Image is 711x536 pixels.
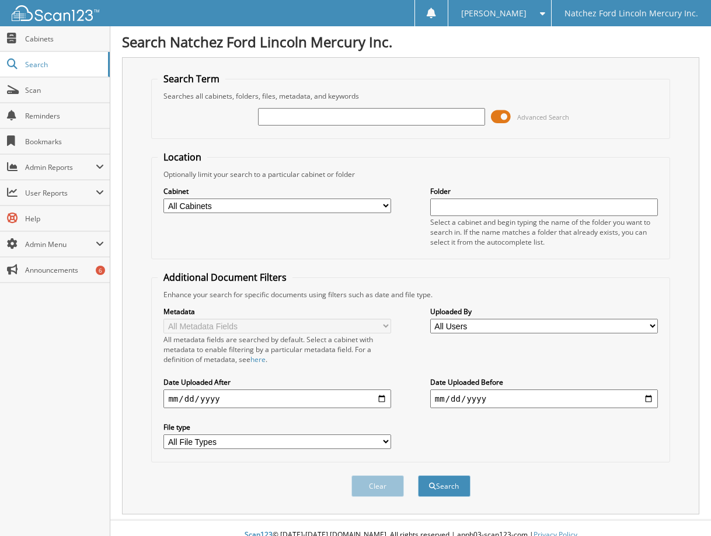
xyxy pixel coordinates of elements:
label: Uploaded By [430,307,658,316]
img: scan123-logo-white.svg [12,5,99,21]
span: User Reports [25,188,96,198]
span: Reminders [25,111,104,121]
div: Optionally limit your search to a particular cabinet or folder [158,169,663,179]
span: Bookmarks [25,137,104,147]
legend: Search Term [158,72,225,85]
label: Folder [430,186,658,196]
div: Select a cabinet and begin typing the name of the folder you want to search in. If the name match... [430,217,658,247]
input: start [163,389,391,408]
legend: Additional Document Filters [158,271,292,284]
legend: Location [158,151,207,163]
span: Search [25,60,102,69]
label: Cabinet [163,186,391,196]
label: Metadata [163,307,391,316]
span: Help [25,214,104,224]
div: Searches all cabinets, folders, files, metadata, and keywords [158,91,663,101]
div: All metadata fields are searched by default. Select a cabinet with metadata to enable filtering b... [163,335,391,364]
span: Announcements [25,265,104,275]
a: here [250,354,266,364]
button: Clear [351,475,404,497]
span: Natchez Ford Lincoln Mercury Inc. [564,10,698,17]
span: Admin Menu [25,239,96,249]
span: Cabinets [25,34,104,44]
label: File type [163,422,391,432]
input: end [430,389,658,408]
span: Advanced Search [517,113,569,121]
div: Enhance your search for specific documents using filters such as date and file type. [158,290,663,300]
h1: Search Natchez Ford Lincoln Mercury Inc. [122,32,699,51]
div: 6 [96,266,105,275]
span: Scan [25,85,104,95]
label: Date Uploaded After [163,377,391,387]
label: Date Uploaded Before [430,377,658,387]
span: Admin Reports [25,162,96,172]
button: Search [418,475,470,497]
span: [PERSON_NAME] [461,10,527,17]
